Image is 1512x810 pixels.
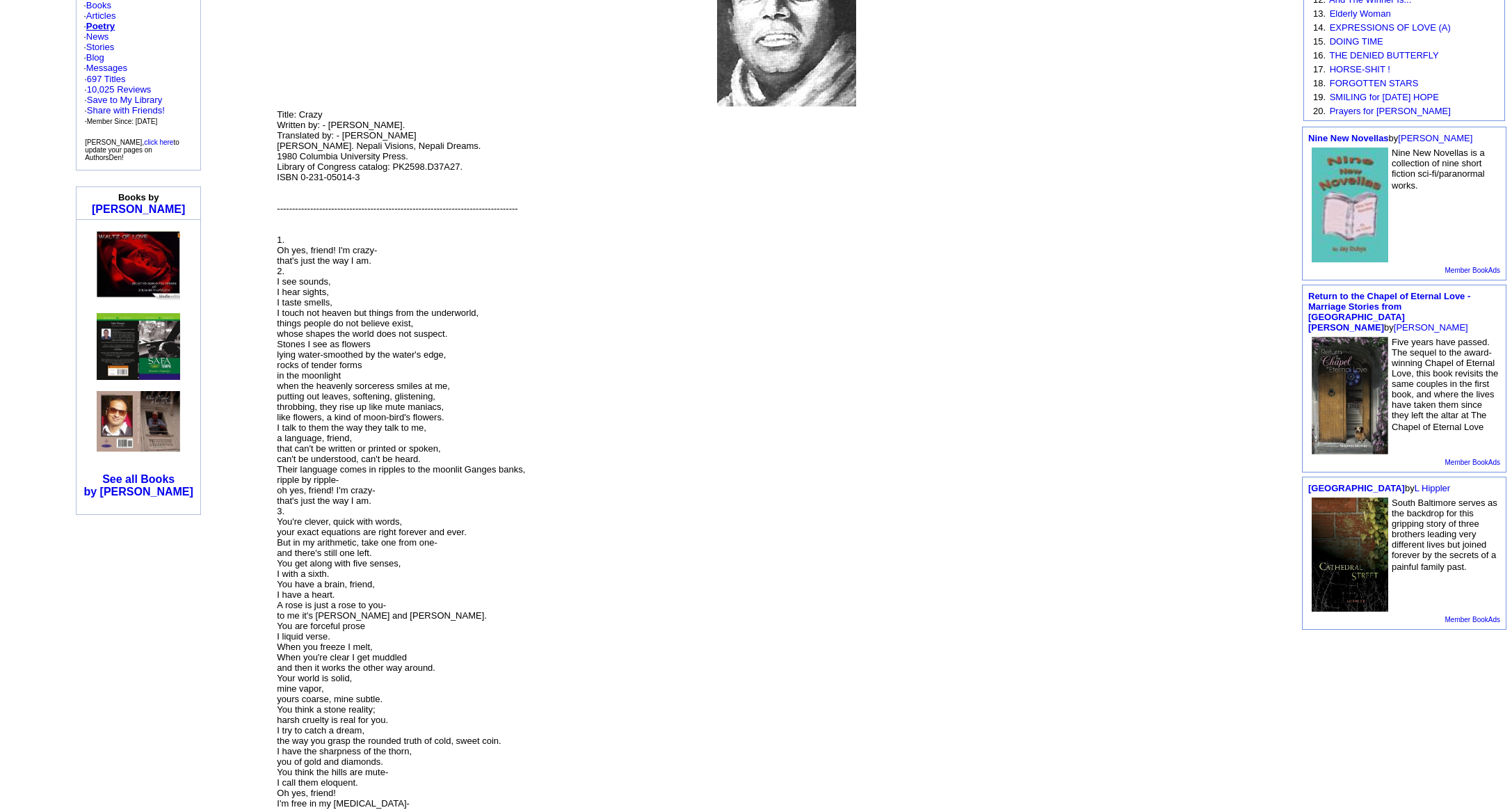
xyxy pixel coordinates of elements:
[1313,50,1326,61] font: 16.
[1330,64,1390,74] a: HORSE-SHIT !
[92,203,185,215] a: [PERSON_NAME]
[86,21,115,31] a: Poetry
[1330,8,1391,19] a: Elderly Woman
[1392,148,1485,191] font: Nine New Novellas is a collection of nine short fiction sci-fi/paranormal works.
[1313,8,1326,19] font: 13.
[1445,459,1500,466] a: Member BookAds
[86,63,127,73] a: Messages
[1308,291,1470,333] font: by
[1312,498,1388,611] img: 22699.jpg
[87,74,126,84] a: 697 Titles
[97,302,97,309] img: shim.gif
[1308,133,1389,143] a: Nine New Novellas
[1394,322,1468,333] a: [PERSON_NAME]
[1392,498,1497,572] font: South Baltimore serves as the backdrop for this gripping story of three brothers leading very dif...
[1308,483,1450,493] font: by
[1330,78,1419,88] a: FORGOTTEN STARS
[84,74,165,126] font: · ·
[84,95,165,126] font: · · ·
[86,52,104,63] a: Blog
[1445,267,1500,274] a: Member BookAds
[87,118,158,125] font: Member Since: [DATE]
[1308,483,1405,493] a: [GEOGRAPHIC_DATA]
[1313,36,1326,47] font: 15.
[1329,50,1438,61] a: THE DENIED BUTTERFLY
[86,42,114,52] a: Stories
[1312,148,1388,262] img: 15513.jpg
[138,223,139,228] img: shim.gif
[1308,291,1470,333] a: Return to the Chapel of Eternal Love - Marriage Stories from [GEOGRAPHIC_DATA][PERSON_NAME]
[1312,337,1388,454] img: 71114.jpg
[1308,133,1472,143] font: by
[1392,337,1498,432] font: Five years have passed. The sequel to the award-winning Chapel of Eternal Love, this book revisit...
[87,95,162,105] a: Save to My Library
[97,230,180,302] img: 48622.jpg
[1415,483,1451,493] a: L Hippler
[1330,106,1451,116] a: Prayers for [PERSON_NAME]
[144,138,173,146] a: click here
[97,313,180,380] img: 47401.jpg
[1313,64,1326,74] font: 17.
[1330,22,1451,33] a: EXPRESSIONS OF LOVE (A)
[83,473,193,498] b: See all Books by [PERSON_NAME]
[1313,22,1326,33] font: 14.
[86,10,116,21] a: Articles
[85,138,179,161] font: [PERSON_NAME], to update your pages on AuthorsDen!
[97,391,180,452] img: 26533.JPG
[1313,78,1326,88] font: 18.
[97,452,97,459] img: shim.gif
[86,31,109,42] a: News
[1313,92,1326,102] font: 19.
[1445,616,1500,624] a: Member BookAds
[138,223,138,228] img: shim.gif
[1313,106,1326,116] font: 20.
[97,380,97,387] img: shim.gif
[1330,92,1439,102] a: SMILING for [DATE] HOPE
[83,473,193,498] a: See all Booksby [PERSON_NAME]
[118,192,159,202] b: Books by
[139,223,140,228] img: shim.gif
[83,63,127,73] font: ·
[87,84,152,95] a: 10,025 Reviews
[1398,133,1472,143] a: [PERSON_NAME]
[1330,36,1383,47] a: DOING TIME
[87,105,165,116] a: Share with Friends!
